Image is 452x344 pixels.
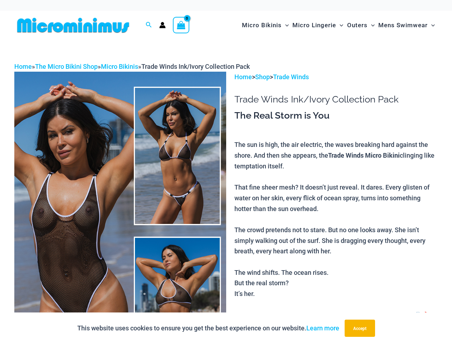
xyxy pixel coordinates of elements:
[282,16,289,34] span: Menu Toggle
[173,17,189,33] a: View Shopping Cart, empty
[292,16,336,34] span: Micro Lingerie
[291,14,345,36] a: Micro LingerieMenu ToggleMenu Toggle
[306,324,339,332] a: Learn more
[345,14,376,36] a: OutersMenu ToggleMenu Toggle
[14,63,250,70] span: » » »
[101,63,138,70] a: Micro Bikinis
[368,16,375,34] span: Menu Toggle
[14,17,132,33] img: MM SHOP LOGO FLAT
[146,21,152,30] a: Search icon link
[239,13,438,37] nav: Site Navigation
[234,139,438,320] p: The sun is high, the air electric, the waves breaking hard against the shore. And then she appear...
[234,110,438,122] h3: The Real Storm is You
[328,151,400,159] b: Trade Winds Micro Bikini
[234,72,438,82] p: > >
[234,73,252,81] a: Home
[77,323,339,334] p: This website uses cookies to ensure you get the best experience on our website.
[35,63,98,70] a: The Micro Bikini Shop
[345,320,375,337] button: Accept
[234,94,438,105] h1: Trade Winds Ink/Ivory Collection Pack
[159,22,166,28] a: Account icon link
[428,16,435,34] span: Menu Toggle
[141,63,250,70] span: Trade Winds Ink/Ivory Collection Pack
[378,16,428,34] span: Mens Swimwear
[273,73,309,81] a: Trade Winds
[14,63,32,70] a: Home
[347,16,368,34] span: Outers
[255,73,270,81] a: Shop
[242,16,282,34] span: Micro Bikinis
[240,14,291,36] a: Micro BikinisMenu ToggleMenu Toggle
[376,14,437,36] a: Mens SwimwearMenu ToggleMenu Toggle
[336,16,343,34] span: Menu Toggle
